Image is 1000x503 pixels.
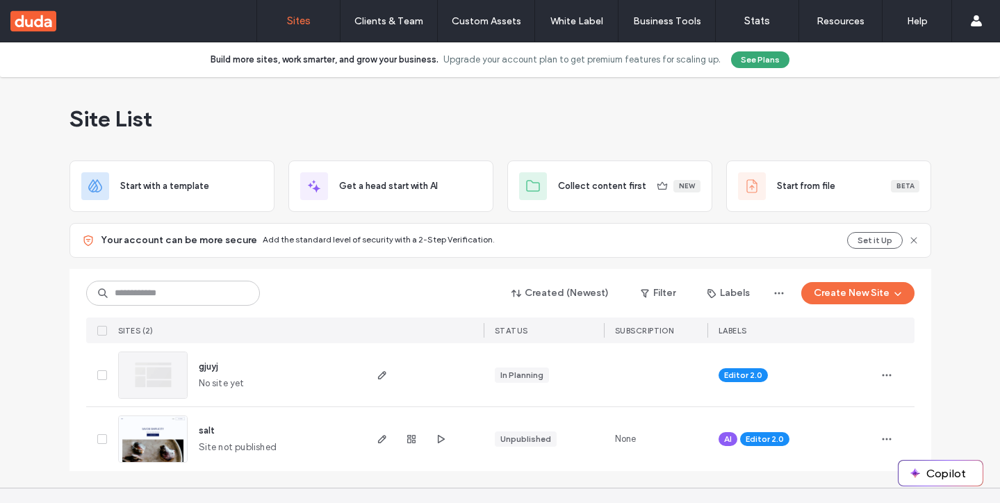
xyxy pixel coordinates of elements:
div: Get a head start with AI [288,160,493,212]
span: LABELS [719,326,747,336]
span: Your account can be more secure [101,233,257,247]
span: Collect content first [558,179,646,193]
span: Build more sites, work smarter, and grow your business. [211,53,438,67]
div: In Planning [500,369,543,381]
div: Beta [891,180,919,192]
label: Sites [287,15,311,27]
button: Labels [695,282,762,304]
span: Editor 2.0 [746,433,784,445]
img: project thumbnail [119,352,187,398]
div: Start from fileBeta [726,160,931,212]
span: Site not published [199,440,277,454]
span: Upgrade your account plan to get premium features for scaling up. [443,53,721,67]
span: Start with a template [120,179,209,193]
div: Unpublished [500,433,551,445]
label: Custom Assets [452,15,521,27]
a: gjuyj [199,361,218,372]
span: Editor 2.0 [724,369,762,381]
label: Clients & Team [354,15,423,27]
span: Site List [69,105,152,133]
button: Copilot [899,461,983,486]
button: See Plans [731,51,789,68]
div: Start with a template [69,160,274,212]
span: AI [724,433,732,445]
label: Stats [744,15,770,27]
button: Filter [627,282,689,304]
div: New [673,180,700,192]
span: STATUS [495,326,528,336]
button: Created (Newest) [500,282,621,304]
button: Set it Up [847,232,903,249]
span: Start from file [777,179,835,193]
label: Help [907,15,928,27]
label: White Label [550,15,603,27]
a: salt [199,425,215,436]
label: Business Tools [633,15,701,27]
span: None [615,432,637,446]
span: Add the standard level of security with a 2-Step Verification. [263,234,495,245]
div: Collect content firstNew [507,160,712,212]
span: No site yet [199,377,245,390]
label: Resources [817,15,864,27]
button: Create New Site [801,282,915,304]
span: Get a head start with AI [339,179,438,193]
span: SITES (2) [118,326,154,336]
span: SUBSCRIPTION [615,326,674,336]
